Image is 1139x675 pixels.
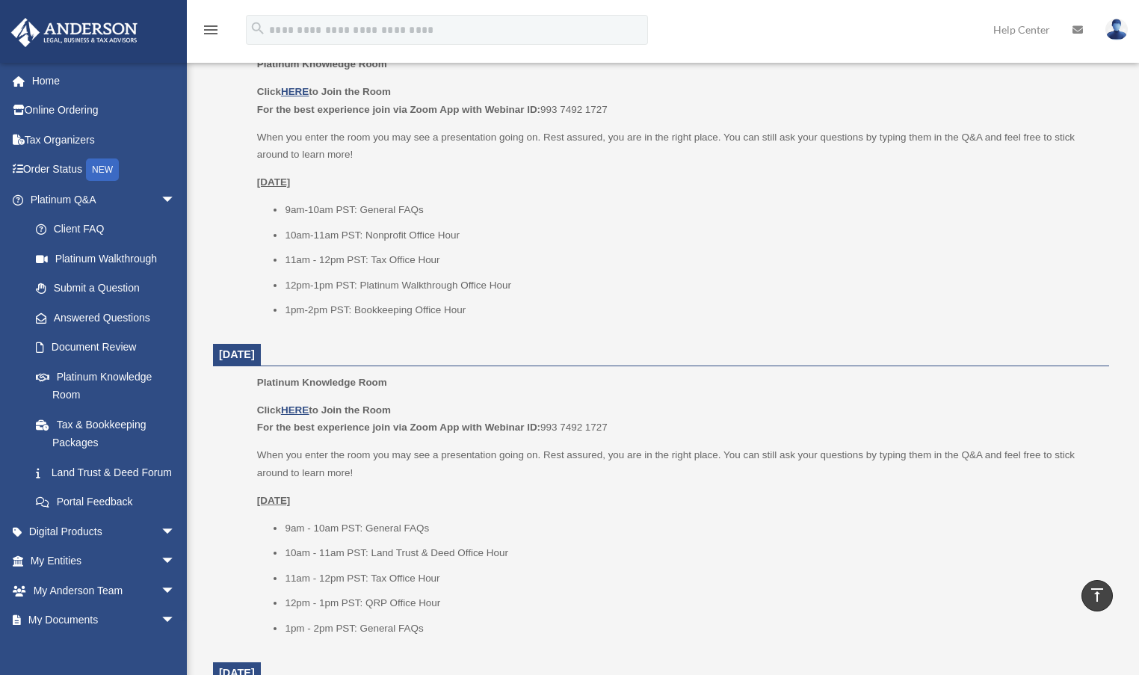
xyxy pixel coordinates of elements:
b: Click to Join the Room [257,404,391,416]
a: Land Trust & Deed Forum [21,457,198,487]
li: 11am - 12pm PST: Tax Office Hour [285,570,1099,588]
span: arrow_drop_down [161,576,191,606]
i: menu [202,21,220,39]
a: Home [10,66,198,96]
a: Portal Feedback [21,487,198,517]
b: For the best experience join via Zoom App with Webinar ID: [257,104,540,115]
a: menu [202,26,220,39]
a: Submit a Question [21,274,198,303]
span: Platinum Knowledge Room [257,58,387,70]
p: When you enter the room you may see a presentation going on. Rest assured, you are in the right p... [257,129,1099,164]
i: search [250,20,266,37]
span: arrow_drop_down [161,605,191,636]
li: 12pm-1pm PST: Platinum Walkthrough Office Hour [285,277,1099,295]
div: NEW [86,158,119,181]
li: 9am - 10am PST: General FAQs [285,520,1099,537]
span: arrow_drop_down [161,546,191,577]
li: 9am-10am PST: General FAQs [285,201,1099,219]
u: [DATE] [257,495,291,506]
li: 10am - 11am PST: Land Trust & Deed Office Hour [285,544,1099,562]
li: 12pm - 1pm PST: QRP Office Hour [285,594,1099,612]
span: arrow_drop_down [161,185,191,215]
li: 11am - 12pm PST: Tax Office Hour [285,251,1099,269]
li: 1pm - 2pm PST: General FAQs [285,620,1099,638]
span: Platinum Knowledge Room [257,377,387,388]
a: vertical_align_top [1081,580,1113,611]
a: Answered Questions [21,303,198,333]
a: Platinum Knowledge Room [21,362,191,410]
a: Tax & Bookkeeping Packages [21,410,198,457]
b: For the best experience join via Zoom App with Webinar ID: [257,422,540,433]
a: HERE [281,86,309,97]
a: My Anderson Teamarrow_drop_down [10,576,198,605]
a: HERE [281,404,309,416]
a: Platinum Q&Aarrow_drop_down [10,185,198,215]
a: Tax Organizers [10,125,198,155]
a: Order StatusNEW [10,155,198,185]
b: Click to Join the Room [257,86,391,97]
u: [DATE] [257,176,291,188]
a: My Entitiesarrow_drop_down [10,546,198,576]
span: [DATE] [219,348,255,360]
a: Client FAQ [21,215,198,244]
a: Document Review [21,333,198,363]
a: Platinum Walkthrough [21,244,198,274]
img: Anderson Advisors Platinum Portal [7,18,142,47]
a: My Documentsarrow_drop_down [10,605,198,635]
p: 993 7492 1727 [257,401,1099,437]
span: arrow_drop_down [161,517,191,547]
li: 10am-11am PST: Nonprofit Office Hour [285,226,1099,244]
img: User Pic [1105,19,1128,40]
p: When you enter the room you may see a presentation going on. Rest assured, you are in the right p... [257,446,1099,481]
p: 993 7492 1727 [257,83,1099,118]
li: 1pm-2pm PST: Bookkeeping Office Hour [285,301,1099,319]
a: Digital Productsarrow_drop_down [10,517,198,546]
a: Online Ordering [10,96,198,126]
i: vertical_align_top [1088,586,1106,604]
